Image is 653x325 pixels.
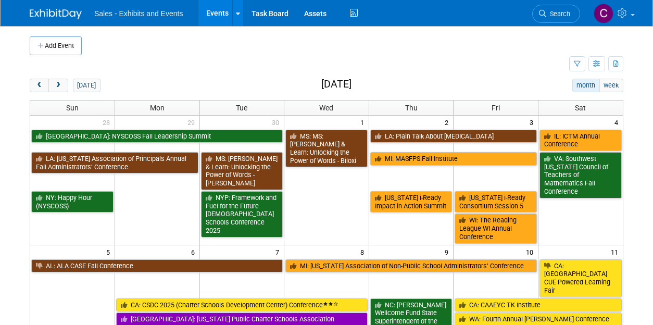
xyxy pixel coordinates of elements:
[31,152,198,173] a: LA: [US_STATE] Association of Principals Annual Fall Administrators’ Conference
[30,36,82,55] button: Add Event
[532,5,580,23] a: Search
[30,79,49,92] button: prev
[359,116,369,129] span: 1
[201,191,283,238] a: NYP: Framework and Fuel for the Future [DEMOGRAPHIC_DATA] Schools Conference 2025
[492,104,500,112] span: Fri
[116,298,368,312] a: CA: CSDC 2025 (Charter Schools Development Center) Conference
[94,9,183,18] span: Sales - Exhibits and Events
[319,104,333,112] span: Wed
[370,191,453,213] a: [US_STATE] i-Ready Impact in Action Summit
[572,79,600,92] button: month
[525,245,538,258] span: 10
[575,104,586,112] span: Sat
[405,104,418,112] span: Thu
[31,130,283,143] a: [GEOGRAPHIC_DATA]: NYSCOSS Fall Leadership Summit
[539,130,622,151] a: IL: ICTM Annual Conference
[444,245,453,258] span: 9
[73,79,101,92] button: [DATE]
[599,79,623,92] button: week
[594,4,613,23] img: Christine Lurz
[31,191,114,213] a: NY: Happy Hour (NYSCOSS)
[48,79,68,92] button: next
[370,152,537,166] a: MI: MASFPS Fall Institute
[455,214,537,243] a: WI: The Reading League WI Annual Conference
[105,245,115,258] span: 5
[444,116,453,129] span: 2
[271,116,284,129] span: 30
[455,191,537,213] a: [US_STATE] i-Ready Consortium Session 5
[66,104,79,112] span: Sun
[274,245,284,258] span: 7
[201,152,283,190] a: MS: [PERSON_NAME] & Learn: Unlocking the Power of Words - [PERSON_NAME]
[539,259,622,297] a: CA: [GEOGRAPHIC_DATA] CUE Powered Learning Fair
[539,152,622,198] a: VA: Southwest [US_STATE] Council of Teachers of Mathematics Fall Conference
[613,116,623,129] span: 4
[285,259,537,273] a: MI: [US_STATE] Association of Non-Public School Administrators’ Conference
[455,298,622,312] a: CA: CAAEYC TK Institute
[150,104,165,112] span: Mon
[529,116,538,129] span: 3
[31,259,283,273] a: AL: ALA CASE Fall Conference
[30,9,82,19] img: ExhibitDay
[546,10,570,18] span: Search
[370,130,537,143] a: LA: Plain Talk About [MEDICAL_DATA]
[285,130,368,168] a: MS: MS: [PERSON_NAME] & Learn: Unlocking the Power of Words - Biloxi
[359,245,369,258] span: 8
[610,245,623,258] span: 11
[190,245,199,258] span: 6
[102,116,115,129] span: 28
[186,116,199,129] span: 29
[236,104,247,112] span: Tue
[321,79,351,90] h2: [DATE]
